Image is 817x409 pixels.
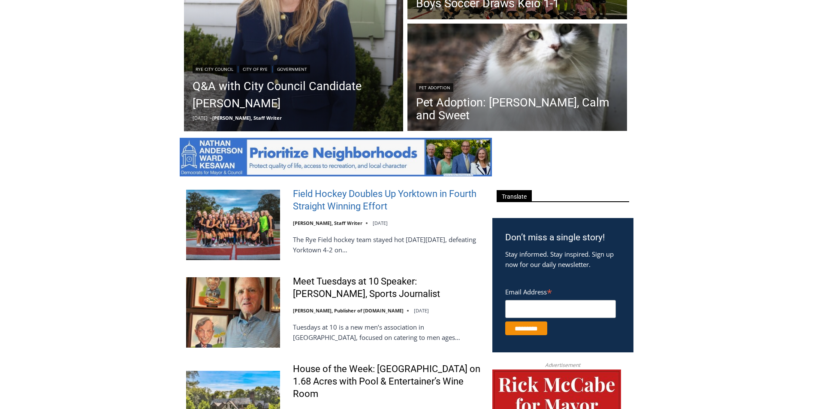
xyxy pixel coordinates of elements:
[293,322,481,342] p: Tuesdays at 10 is a new men’s association in [GEOGRAPHIC_DATA], focused on catering to men ages…
[537,361,589,369] span: Advertisement
[416,96,618,122] a: Pet Adoption: [PERSON_NAME], Calm and Sweet
[90,73,94,81] div: 1
[274,65,310,73] a: Government
[0,85,128,107] a: [PERSON_NAME] Read Sanctuary Fall Fest: [DATE]
[505,249,621,270] p: Stay informed. Stay inspired. Sign up now for our daily newsletter.
[212,115,282,121] a: [PERSON_NAME], Staff Writer
[7,86,114,106] h4: [PERSON_NAME] Read Sanctuary Fall Fest: [DATE]
[193,63,395,73] div: | |
[505,231,621,245] h3: Don’t miss a single story!
[186,190,280,260] img: Field Hockey Doubles Up Yorktown in Fourth Straight Winning Effort
[293,276,481,300] a: Meet Tuesdays at 10 Speaker: [PERSON_NAME], Sports Journalist
[96,73,98,81] div: /
[210,115,212,121] span: –
[193,65,236,73] a: Rye City Council
[407,24,627,133] a: Read More Pet Adoption: Mona, Calm and Sweet
[293,234,481,255] p: The Rye Field hockey team stayed hot [DATE][DATE], defeating Yorktown 4-2 on…
[497,190,532,202] span: Translate
[407,24,627,133] img: [PHOTO: Mona. Contributed.]
[293,307,404,314] a: [PERSON_NAME], Publisher of [DOMAIN_NAME]
[293,363,481,400] a: House of the Week: [GEOGRAPHIC_DATA] on 1.68 Acres with Pool & Entertainer’s Wine Room
[293,220,362,226] a: [PERSON_NAME], Staff Writer
[293,188,481,212] a: Field Hockey Doubles Up Yorktown in Fourth Straight Winning Effort
[193,115,208,121] time: [DATE]
[373,220,388,226] time: [DATE]
[505,283,616,299] label: Email Address
[90,25,124,70] div: Co-sponsored by Westchester County Parks
[193,78,395,112] a: Q&A with City Council Candidate [PERSON_NAME]
[416,83,453,92] a: Pet Adoption
[414,307,429,314] time: [DATE]
[0,0,85,85] img: s_800_29ca6ca9-f6cc-433c-a631-14f6620ca39b.jpeg
[100,73,104,81] div: 6
[186,277,280,348] img: Meet Tuesdays at 10 Speaker: Mark Mulvoy, Sports Journalist
[240,65,271,73] a: City of Rye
